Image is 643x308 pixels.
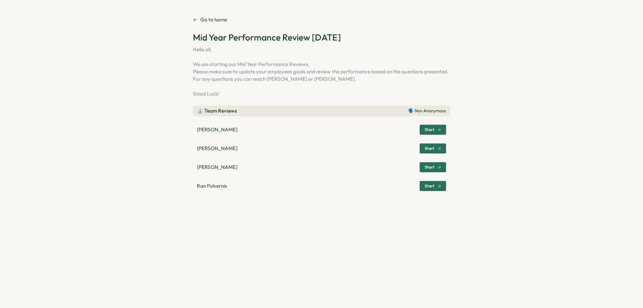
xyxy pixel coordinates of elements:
[425,128,434,132] span: Start
[197,164,237,171] p: [PERSON_NAME]
[420,125,446,135] button: Start
[197,126,237,133] p: [PERSON_NAME]
[193,46,450,98] p: Hello all, We are starting our Mid Year Performance Reviews, Please make sure to update your empl...
[420,162,446,172] button: Start
[197,182,227,190] p: Ran Pulvernis
[197,145,237,152] p: [PERSON_NAME]
[420,143,446,153] button: Start
[425,146,434,150] span: Start
[193,16,227,23] a: Go to home
[425,184,434,188] span: Start
[425,165,434,169] span: Start
[408,108,446,114] p: 🗣️ Non Anonymous
[197,107,237,115] p: 👔 Team Reviews
[200,16,227,23] p: Go to home
[193,32,450,43] h2: Mid Year Performance Review [DATE]
[420,181,446,191] button: Start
